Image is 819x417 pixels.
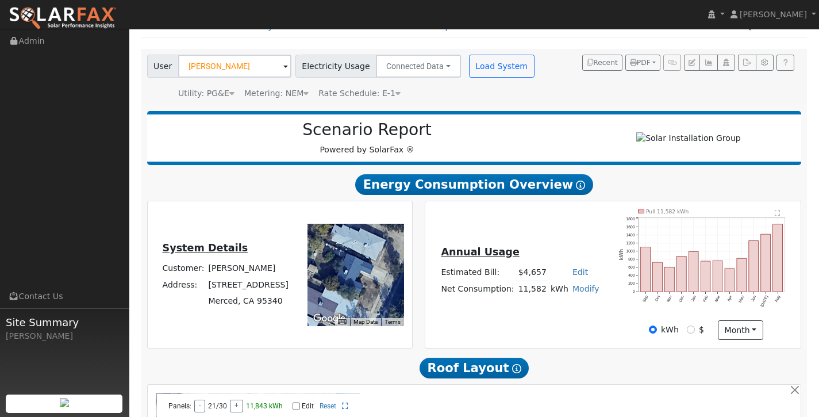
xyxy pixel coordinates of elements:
rect: onclick="" [749,240,759,292]
text: Mar [714,294,721,303]
u: Annual Usage [441,246,519,258]
div: Powered by SolarFax ® [153,120,582,156]
text: 400 [629,273,635,277]
button: Load System [469,55,535,78]
rect: onclick="" [677,257,687,292]
text: May [738,294,745,303]
text: Pull 11,582 kWh [646,208,689,215]
button: Settings [756,55,774,71]
text: 1600 [626,225,635,229]
text: [DATE] [760,294,769,308]
text: Jan [690,294,697,302]
span: Energy Consumption Overview [355,174,593,195]
rect: onclick="" [641,247,651,292]
button: Recent [582,55,622,71]
rect: onclick="" [773,224,783,292]
img: retrieve [60,398,69,407]
text:  [775,209,780,216]
text: Jun [751,294,757,302]
td: 11,582 [516,281,548,297]
span: User [147,55,179,78]
td: kWh [548,281,570,297]
span: Panels: [168,402,191,410]
td: Estimated Bill: [439,264,516,281]
button: Keyboard shortcuts [338,318,346,326]
img: Google [310,311,348,326]
a: Modify [572,284,599,293]
rect: onclick="" [761,234,771,292]
button: month [718,320,763,340]
button: Connected Data [376,55,461,78]
text: Sep [642,294,649,303]
rect: onclick="" [713,261,722,292]
td: Customer: [160,261,206,277]
text: Nov [666,294,673,303]
td: Merced, CA 95340 [206,293,291,309]
div: Metering: NEM [244,87,309,100]
div: Utility: PG&E [178,87,234,100]
a: Terms (opens in new tab) [384,319,401,325]
text: 800 [629,257,635,261]
input: $ [687,326,695,334]
label: $ [699,324,704,336]
rect: onclick="" [701,261,711,292]
div: [PERSON_NAME] [6,330,123,342]
span: 21/30 [208,402,227,410]
a: Open this area in Google Maps (opens a new window) [310,311,348,326]
rect: onclick="" [725,269,735,292]
text: Oct [655,294,661,302]
text: kWh [619,248,624,260]
u: System Details [163,242,248,254]
span: Roof Layout [420,358,529,378]
td: [STREET_ADDRESS] [206,277,291,293]
text: 1400 [626,233,635,237]
rect: onclick="" [653,262,663,292]
img: SolarFax [9,6,117,30]
i: Show Help [576,181,585,190]
a: Reset [320,402,336,410]
rect: onclick="" [665,267,675,292]
span: PDF [630,59,651,67]
button: Multi-Series Graph [699,55,717,71]
td: [PERSON_NAME] [206,261,291,277]
text: 1000 [626,249,635,253]
text: Dec [678,294,685,303]
text: Feb [702,294,709,303]
span: 11,843 kWh [246,402,283,410]
button: Export Interval Data [738,55,756,71]
label: kWh [661,324,679,336]
label: Edit [302,402,314,410]
button: + [230,400,243,412]
h2: Scenario Report [159,120,575,140]
button: Edit User [684,55,700,71]
text: Aug [774,294,781,303]
input: kWh [649,326,657,334]
td: $4,657 [516,264,548,281]
text: Apr [726,294,733,303]
td: Address: [160,277,206,293]
text: 1800 [626,217,635,221]
button: - [194,400,205,412]
i: Show Help [512,364,521,373]
a: Edit [572,267,588,277]
button: PDF [625,55,660,71]
text: 0 [633,289,635,293]
button: Map Data [353,318,378,326]
span: Site Summary [6,315,123,330]
img: Solar Installation Group [636,132,741,144]
rect: onclick="" [737,258,747,292]
input: Select a User [178,55,291,78]
a: Help Link [776,55,794,71]
span: Alias: E1 [318,89,401,98]
a: Full Screen [342,402,348,410]
span: [PERSON_NAME] [740,10,807,19]
td: Net Consumption: [439,281,516,297]
text: 1200 [626,241,635,245]
rect: onclick="" [689,251,699,292]
text: 200 [629,281,635,285]
button: Login As [717,55,735,71]
span: Electricity Usage [295,55,376,78]
text: 600 [629,265,635,269]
